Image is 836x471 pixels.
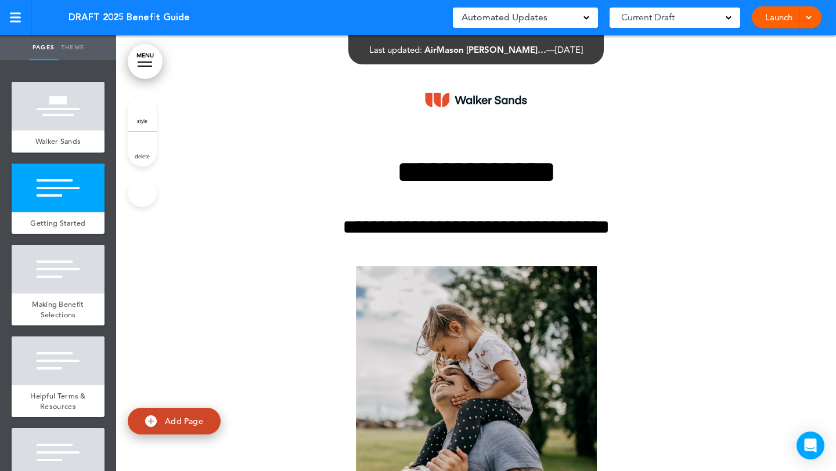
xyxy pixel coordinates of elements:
[29,35,58,60] a: Pages
[12,385,105,417] a: Helpful Terms & Resources
[69,11,190,24] span: DRAFT 2025 Benefit Guide
[137,117,147,124] span: style
[369,44,422,55] span: Last updated:
[145,415,157,427] img: add.svg
[414,78,538,121] img: 1753420624900-1.jpg
[369,45,583,54] div: —
[12,212,105,234] a: Getting Started
[128,44,163,79] a: MENU
[30,218,86,228] span: Getting Started
[621,9,675,26] span: Current Draft
[135,153,150,160] span: delete
[30,391,86,411] span: Helpful Terms & Resources
[12,294,105,325] a: Making Benefit Selections
[58,35,87,60] a: Theme
[35,136,81,146] span: Walker Sands
[32,299,84,320] span: Making Benefit Selections
[761,6,797,28] a: Launch
[424,44,546,55] span: AirMason [PERSON_NAME]…
[165,416,203,426] span: Add Page
[128,132,157,166] a: delete
[555,44,583,55] span: [DATE]
[12,131,105,153] a: Walker Sands
[797,432,824,459] div: Open Intercom Messenger
[128,408,221,435] a: Add Page
[462,9,547,26] span: Automated Updates
[128,96,157,131] a: style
